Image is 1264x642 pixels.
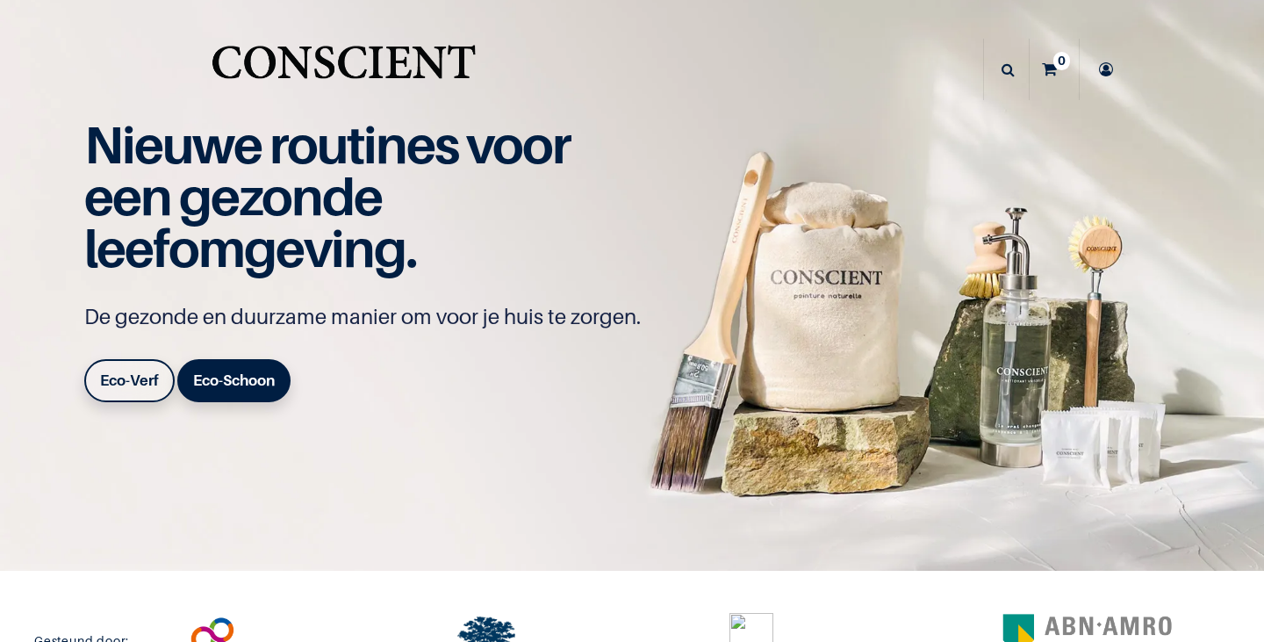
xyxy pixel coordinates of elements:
[177,359,291,401] a: Eco-Schoon
[84,303,655,331] p: De gezonde en duurzame manier om voor je huis te zorgen.
[1030,39,1079,100] a: 0
[1053,52,1070,69] sup: 0
[208,35,479,105] img: Conscient.nl
[193,371,275,389] b: Eco-Schoon
[100,371,159,389] b: Eco-Verf
[84,359,175,401] a: Eco-Verf
[208,35,479,105] a: Logo of Conscient.nl
[84,113,570,279] span: Nieuwe routines voor een gezonde leefomgeving.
